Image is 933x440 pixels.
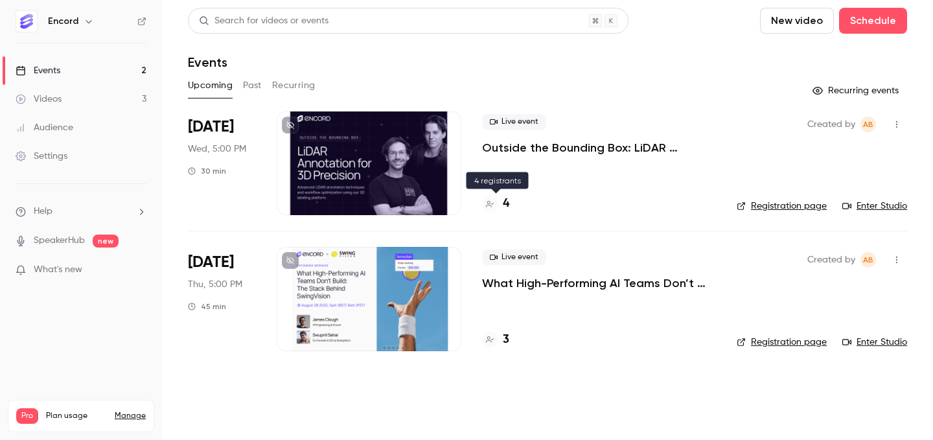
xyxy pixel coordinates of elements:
a: Enter Studio [842,200,907,213]
div: Aug 28 Thu, 5:00 PM (Europe/London) [188,247,256,351]
a: Manage [115,411,146,421]
button: Recurring events [807,80,907,101]
span: Live event [482,114,546,130]
a: 3 [482,331,509,349]
span: Help [34,205,52,218]
h4: 4 [503,195,509,213]
span: Annabel Benjamin [860,252,876,268]
a: What High-Performing AI Teams Don’t Build: The Stack Behind SwingVision [482,275,716,291]
span: new [93,235,119,248]
button: Upcoming [188,75,233,96]
div: Events [16,64,60,77]
a: 4 [482,195,509,213]
button: Past [243,75,262,96]
h1: Events [188,54,227,70]
div: Aug 20 Wed, 5:00 PM (Europe/London) [188,111,256,215]
a: Enter Studio [842,336,907,349]
a: SpeakerHub [34,234,85,248]
h4: 3 [503,331,509,349]
a: Registration page [737,200,827,213]
span: Created by [807,117,855,132]
div: Videos [16,93,62,106]
span: Wed, 5:00 PM [188,143,246,156]
button: New video [760,8,834,34]
button: Recurring [272,75,316,96]
div: 45 min [188,301,226,312]
div: Audience [16,121,73,134]
a: Registration page [737,336,827,349]
span: Created by [807,252,855,268]
div: Settings [16,150,67,163]
span: [DATE] [188,252,234,273]
span: Thu, 5:00 PM [188,278,242,291]
h6: Encord [48,15,78,28]
img: Encord [16,11,37,32]
span: Pro [16,408,38,424]
span: [DATE] [188,117,234,137]
div: Search for videos or events [199,14,328,28]
span: Annabel Benjamin [860,117,876,132]
button: Schedule [839,8,907,34]
span: Live event [482,249,546,265]
div: 30 min [188,166,226,176]
li: help-dropdown-opener [16,205,146,218]
a: Outside the Bounding Box: LiDAR Annotation for 3D Precision [482,140,716,156]
span: What's new [34,263,82,277]
span: AB [863,117,873,132]
span: Plan usage [46,411,107,421]
span: AB [863,252,873,268]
